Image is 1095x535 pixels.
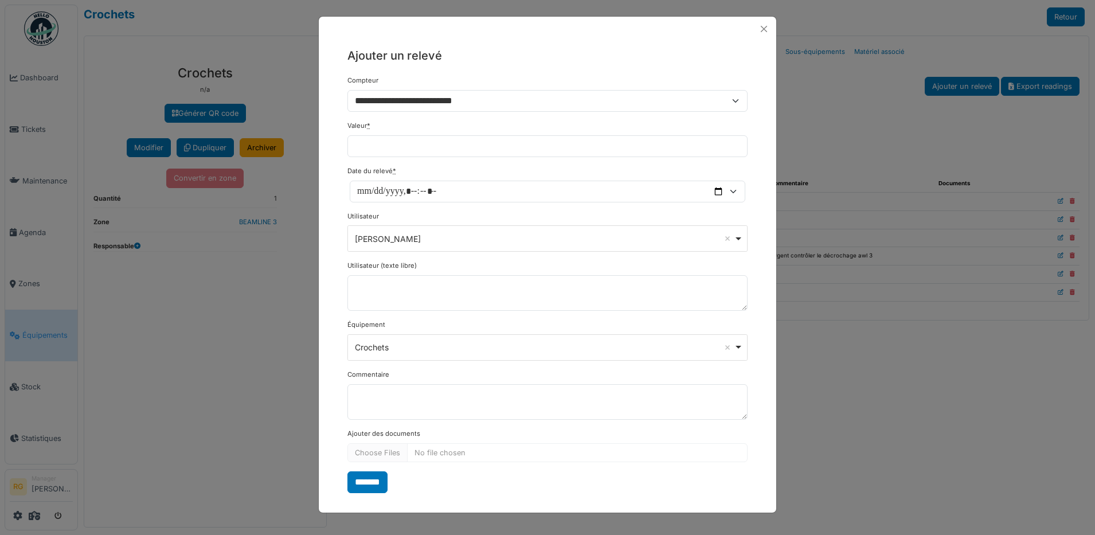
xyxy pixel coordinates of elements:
div: [PERSON_NAME] [355,233,734,245]
button: Close [756,21,772,37]
label: Commentaire [347,370,389,380]
h5: Ajouter un relevé [347,47,748,64]
button: Remove item: '181053' [722,342,733,353]
label: Valeur [347,121,370,131]
div: Crochets [355,341,734,353]
label: Équipement [347,320,385,330]
label: Utilisateur (texte libre) [347,261,417,271]
label: Date du relevé [347,166,396,176]
button: Remove item: '7357' [722,233,733,244]
label: Utilisateur [347,212,379,221]
label: Compteur [347,76,378,85]
abbr: Requis [367,122,370,130]
label: Ajouter des documents [347,429,420,439]
abbr: Requis [393,167,396,175]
